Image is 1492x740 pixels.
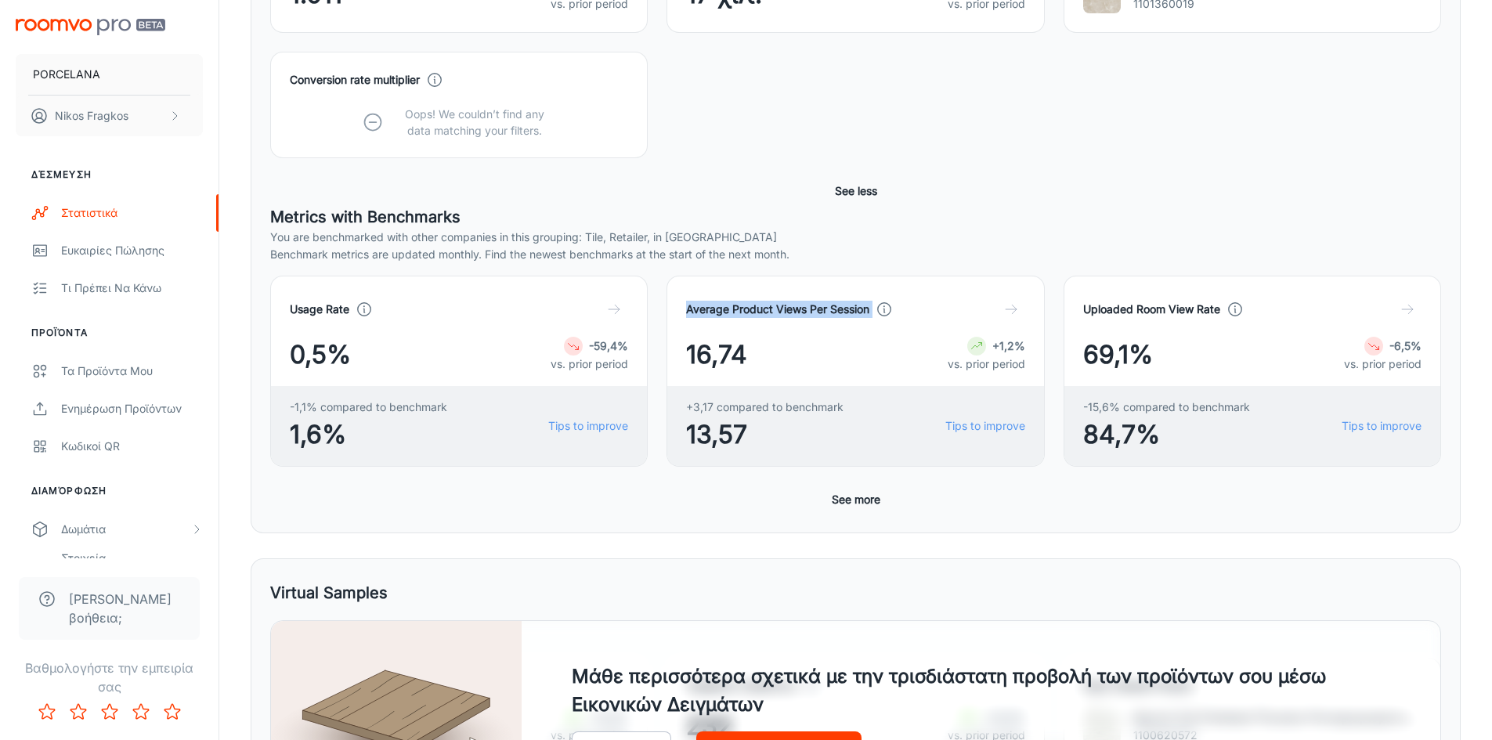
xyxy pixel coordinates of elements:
[829,177,883,205] button: See less
[992,339,1025,352] strong: +1,2%
[13,659,206,696] p: Βαθμολογήστε την εμπειρία σας
[948,356,1025,373] p: vs. prior period
[61,280,203,297] div: Τι πρέπει να κάνω
[61,521,190,538] div: Δωμάτια
[1389,339,1422,352] strong: -6,5%
[94,696,125,727] button: Rate 3 star
[572,662,1390,719] h4: Μάθε περισσότερα σχετικά με την τρισδιάστατη προβολή των προϊόντων σου μέσω Εικονικών Δειγμάτων
[1083,336,1153,374] span: 69,1%
[1083,399,1250,416] span: -15,6% compared to benchmark
[270,246,1441,263] p: Benchmark metrics are updated monthly. Find the newest benchmarks at the start of the next month.
[16,54,203,95] button: PORCELANA
[1083,416,1250,453] span: 84,7%
[290,416,447,453] span: 1,6%
[33,66,100,83] p: PORCELANA
[55,107,128,125] p: Nikos Fragkos
[61,363,203,380] div: Τα προϊόντα μου
[31,696,63,727] button: Rate 1 star
[61,204,203,222] div: Στατιστικά
[290,399,447,416] span: -1,1% compared to benchmark
[686,336,747,374] span: 16,74
[686,399,844,416] span: +3,17 compared to benchmark
[393,106,556,139] p: Oops! We couldn’t find any data matching your filters.
[290,71,420,88] h4: Conversion rate multiplier
[1083,301,1220,318] h4: Uploaded Room View Rate
[16,19,165,35] img: Roomvo PRO Beta
[61,550,203,584] div: Στοιχεία [GEOGRAPHIC_DATA]
[825,486,887,514] button: See more
[589,339,628,352] strong: -59,4%
[290,301,349,318] h4: Usage Rate
[1344,356,1422,373] p: vs. prior period
[551,356,628,373] p: vs. prior period
[686,301,869,318] h4: Average Product Views Per Session
[1342,417,1422,435] a: Tips to improve
[290,336,351,374] span: 0,5%
[69,590,181,627] span: [PERSON_NAME] βοήθεια;
[945,417,1025,435] a: Tips to improve
[125,696,157,727] button: Rate 4 star
[686,416,844,453] span: 13,57
[270,229,1441,246] p: You are benchmarked with other companies in this grouping: Tile, Retailer, in [GEOGRAPHIC_DATA]
[16,96,203,136] button: Nikos Fragkos
[548,417,628,435] a: Tips to improve
[270,581,388,605] h5: Virtual Samples
[270,205,1441,229] h5: Metrics with Benchmarks
[61,242,203,259] div: Ευκαιρίες πώλησης
[61,400,203,417] div: Ενημέρωση Προϊόντων
[63,696,94,727] button: Rate 2 star
[157,696,188,727] button: Rate 5 star
[61,438,203,455] div: Κωδικοί QR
